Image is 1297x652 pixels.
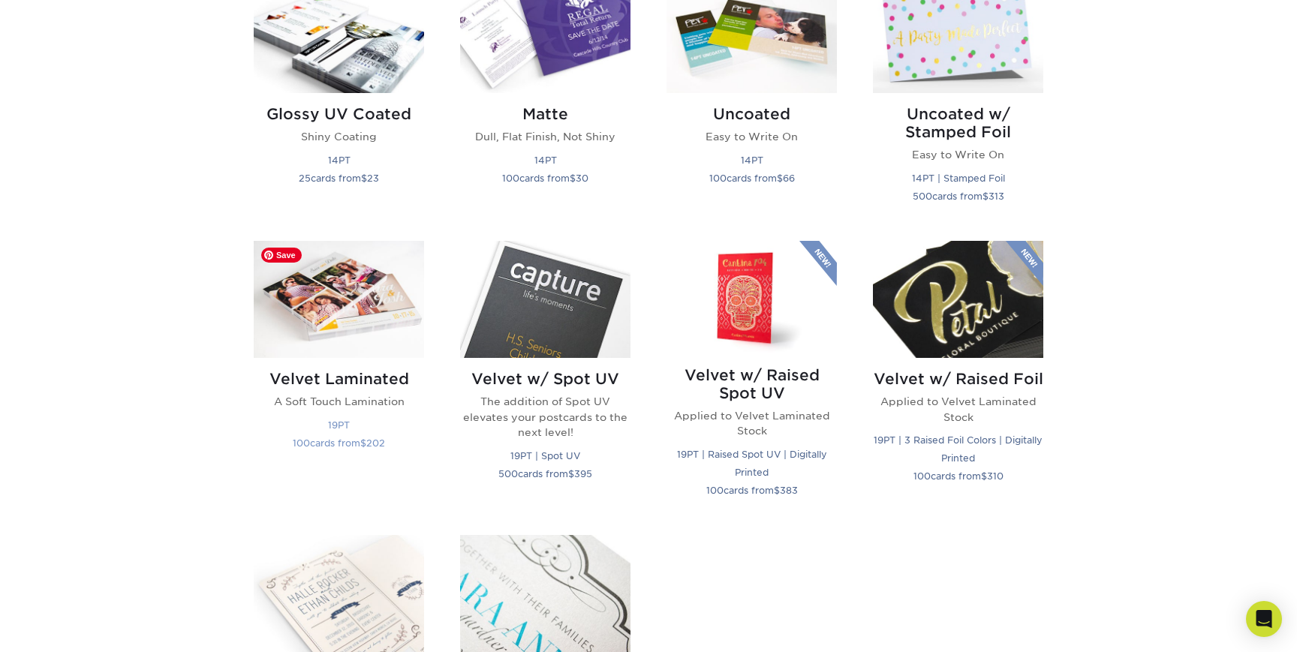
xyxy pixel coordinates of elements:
h2: Velvet w/ Raised Spot UV [667,366,837,402]
h2: Matte [460,105,630,123]
h2: Uncoated [667,105,837,123]
span: 310 [987,470,1004,482]
span: 395 [574,468,592,479]
h2: Glossy UV Coated [254,105,424,123]
span: 100 [706,485,724,496]
h2: Velvet w/ Spot UV [460,370,630,388]
p: Easy to Write On [873,147,1043,162]
span: $ [568,468,574,479]
img: Velvet w/ Spot UV Postcards [460,241,630,359]
small: 19PT | Raised Spot UV | Digitally Printed [677,449,827,478]
a: Velvet w/ Spot UV Postcards Velvet w/ Spot UV The addition of Spot UV elevates your postcards to ... [460,241,630,517]
h2: Velvet w/ Raised Foil [873,370,1043,388]
small: 14PT | Stamped Foil [912,173,1005,184]
span: $ [774,485,780,496]
small: cards from [913,470,1004,482]
span: 500 [498,468,518,479]
span: $ [361,173,367,184]
small: 14PT [534,155,557,166]
small: cards from [709,173,795,184]
img: Velvet w/ Raised Spot UV Postcards [667,241,837,354]
small: 19PT | 3 Raised Foil Colors | Digitally Printed [874,434,1043,464]
span: $ [777,173,783,184]
span: 100 [913,470,931,482]
small: cards from [706,485,798,496]
span: 100 [502,173,519,184]
span: 23 [367,173,379,184]
a: Velvet w/ Raised Spot UV Postcards Velvet w/ Raised Spot UV Applied to Velvet Laminated Stock 19P... [667,241,837,517]
h2: Velvet Laminated [254,370,424,388]
span: $ [983,191,989,202]
small: cards from [498,468,592,479]
p: Applied to Velvet Laminated Stock [667,408,837,439]
p: Easy to Write On [667,129,837,144]
small: 19PT | Spot UV [510,450,580,461]
span: 383 [780,485,798,496]
span: 500 [913,191,932,202]
small: 14PT [741,155,763,166]
h2: Uncoated w/ Stamped Foil [873,105,1043,141]
span: $ [360,437,366,449]
span: $ [570,173,576,184]
small: 14PT [328,155,351,166]
small: cards from [502,173,588,184]
small: cards from [299,173,379,184]
img: Velvet Laminated Postcards [254,241,424,359]
span: Save [261,248,302,263]
span: 100 [709,173,727,184]
img: Velvet w/ Raised Foil Postcards [873,241,1043,359]
span: $ [981,470,987,482]
small: 19PT [328,419,350,431]
small: cards from [913,191,1004,202]
small: cards from [293,437,385,449]
img: New Product [799,241,837,286]
span: 25 [299,173,311,184]
span: 30 [576,173,588,184]
div: Open Intercom Messenger [1246,601,1282,637]
a: Velvet Laminated Postcards Velvet Laminated A Soft Touch Lamination 19PT 100cards from$202 [254,241,424,517]
p: A Soft Touch Lamination [254,394,424,409]
p: Dull, Flat Finish, Not Shiny [460,129,630,144]
span: 66 [783,173,795,184]
a: Velvet w/ Raised Foil Postcards Velvet w/ Raised Foil Applied to Velvet Laminated Stock 19PT | 3 ... [873,241,1043,517]
img: New Product [1006,241,1043,286]
p: The addition of Spot UV elevates your postcards to the next level! [460,394,630,440]
span: 313 [989,191,1004,202]
span: 202 [366,437,385,449]
p: Applied to Velvet Laminated Stock [873,394,1043,425]
p: Shiny Coating [254,129,424,144]
span: 100 [293,437,310,449]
